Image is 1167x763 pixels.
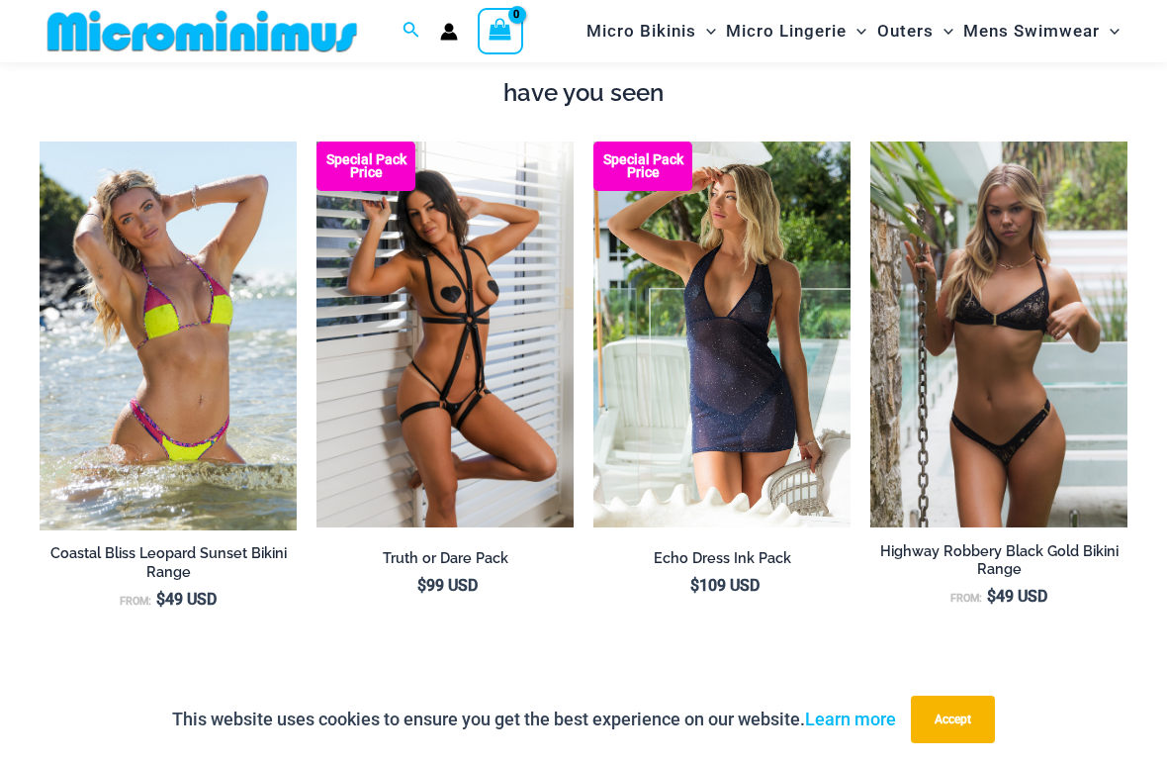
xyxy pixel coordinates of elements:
h2: Coastal Bliss Leopard Sunset Bikini Range [40,544,297,581]
a: Echo Ink 5671 Dress 682 Thong 07 Echo Ink 5671 Dress 682 Thong 08Echo Ink 5671 Dress 682 Thong 08 [593,142,851,527]
span: $ [987,587,996,606]
img: Coastal Bliss Leopard Sunset 3171 Tri Top 4371 Thong Bikini 06 [40,142,297,530]
a: Truth or Dare Pack [316,549,574,575]
bdi: 49 USD [156,590,217,609]
bdi: 99 USD [417,576,478,595]
a: Learn more [805,709,896,729]
span: From: [950,592,982,605]
a: Coastal Bliss Leopard Sunset 3171 Tri Top 4371 Thong Bikini 06Coastal Bliss Leopard Sunset 3171 T... [40,142,297,530]
span: From: [120,595,151,608]
a: Truth or Dare Black 1905 Bodysuit 611 Micro 07 Truth or Dare Black 1905 Bodysuit 611 Micro 06Trut... [316,142,574,527]
bdi: 49 USD [987,587,1047,606]
img: MM SHOP LOGO FLAT [40,9,365,53]
a: Highway Robbery Black Gold 359 Clip Top 439 Clip Bottom 01v2Highway Robbery Black Gold 359 Clip T... [870,142,1127,527]
h2: Echo Dress Ink Pack [593,549,851,568]
img: Echo Ink 5671 Dress 682 Thong 07 [593,142,851,527]
a: Echo Dress Ink Pack [593,549,851,575]
span: $ [417,576,426,595]
img: Highway Robbery Black Gold 359 Clip Top 439 Clip Bottom 01v2 [870,142,1127,527]
a: Highway Robbery Black Gold Bikini Range [870,542,1127,587]
b: Special Pack Price [593,153,692,179]
span: $ [690,576,699,595]
img: Truth or Dare Black 1905 Bodysuit 611 Micro 07 [316,142,574,527]
span: $ [156,590,165,609]
b: Special Pack Price [316,153,415,179]
p: This website uses cookies to ensure you get the best experience on our website. [172,705,896,734]
button: Accept [911,696,995,743]
bdi: 109 USD [690,576,760,595]
h2: Truth or Dare Pack [316,549,574,568]
h2: Highway Robbery Black Gold Bikini Range [870,542,1127,579]
a: Coastal Bliss Leopard Sunset Bikini Range [40,544,297,589]
h4: have you seen [40,79,1127,108]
